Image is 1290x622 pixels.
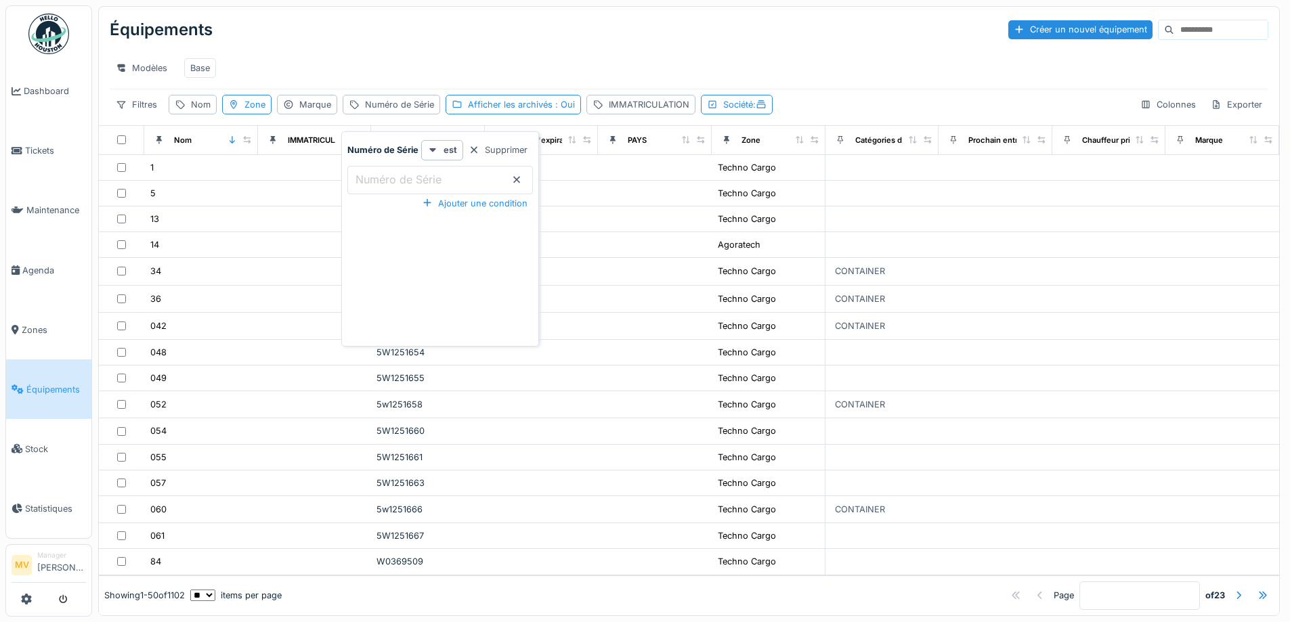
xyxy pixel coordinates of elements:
[37,550,86,579] li: [PERSON_NAME]
[104,589,185,602] div: Showing 1 - 50 of 1102
[1195,135,1223,146] div: Marque
[718,238,760,251] div: Agoratech
[150,161,154,174] div: 1
[22,324,86,336] span: Zones
[718,372,776,384] div: Techno Cargo
[718,319,776,332] div: Techno Cargo
[288,135,358,146] div: IMMATRICULATION
[377,372,479,384] div: 5W1251655
[1082,135,1153,146] div: Chauffeur principal
[377,555,479,568] div: W0369509
[1008,20,1153,39] div: Créer un nouvel équipement
[835,265,885,277] div: CONTAINER
[723,98,767,111] div: Société
[753,99,767,110] span: :
[377,529,479,542] div: 5W1251667
[190,62,210,74] div: Base
[150,292,161,305] div: 36
[150,529,165,542] div: 061
[718,292,776,305] div: Techno Cargo
[25,443,86,456] span: Stock
[718,161,776,174] div: Techno Cargo
[110,58,173,78] div: Modèles
[347,143,418,156] strong: Numéro de Série
[718,398,776,411] div: Techno Cargo
[377,476,479,489] div: 5W1251663
[718,213,776,225] div: Techno Cargo
[835,503,885,516] div: CONTAINER
[299,98,331,111] div: Marque
[150,555,161,568] div: 84
[150,346,167,359] div: 048
[174,135,192,146] div: Nom
[377,346,479,359] div: 5W1251654
[150,319,167,332] div: 042
[628,135,647,146] div: PAYS
[150,503,167,516] div: 060
[150,451,167,464] div: 055
[855,135,949,146] div: Catégories d'équipement
[24,85,86,97] span: Dashboard
[150,187,156,200] div: 5
[26,204,86,217] span: Maintenance
[190,589,282,602] div: items per page
[1054,589,1074,602] div: Page
[718,187,776,200] div: Techno Cargo
[463,141,533,159] div: Supprimer
[968,135,1037,146] div: Prochain entretien
[553,99,575,110] span: : Oui
[1205,589,1225,602] strong: of 23
[718,555,776,568] div: Techno Cargo
[28,14,69,54] img: Badge_color-CXgf-gQk.svg
[609,98,689,111] div: IMMATRICULATION
[110,12,213,47] div: Équipements
[835,319,885,332] div: CONTAINER
[1134,95,1202,114] div: Colonnes
[150,372,167,384] div: 049
[718,476,776,489] div: Techno Cargo
[110,95,163,114] div: Filtres
[377,424,479,437] div: 5W1251660
[150,238,159,251] div: 14
[25,502,86,515] span: Statistiques
[515,135,578,146] div: Date d'expiration
[377,503,479,516] div: 5w1251666
[444,143,457,156] strong: est
[718,503,776,516] div: Techno Cargo
[353,171,444,187] label: Numéro de Série
[150,424,167,437] div: 054
[377,451,479,464] div: 5W1251661
[37,550,86,560] div: Manager
[718,346,776,359] div: Techno Cargo
[718,451,776,464] div: Techno Cargo
[150,398,167,411] div: 052
[718,265,776,277] div: Techno Cargo
[12,555,32,575] li: MV
[377,398,479,411] div: 5w1251658
[718,529,776,542] div: Techno Cargo
[416,194,533,213] div: Ajouter une condition
[741,135,760,146] div: Zone
[150,265,161,277] div: 34
[835,398,885,411] div: CONTAINER
[150,476,166,489] div: 057
[150,213,159,225] div: 13
[22,264,86,277] span: Agenda
[1205,95,1268,114] div: Exporter
[835,292,885,305] div: CONTAINER
[244,98,265,111] div: Zone
[365,98,434,111] div: Numéro de Série
[26,383,86,396] span: Équipements
[718,424,776,437] div: Techno Cargo
[25,144,86,157] span: Tickets
[468,98,575,111] div: Afficher les archivés
[191,98,211,111] div: Nom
